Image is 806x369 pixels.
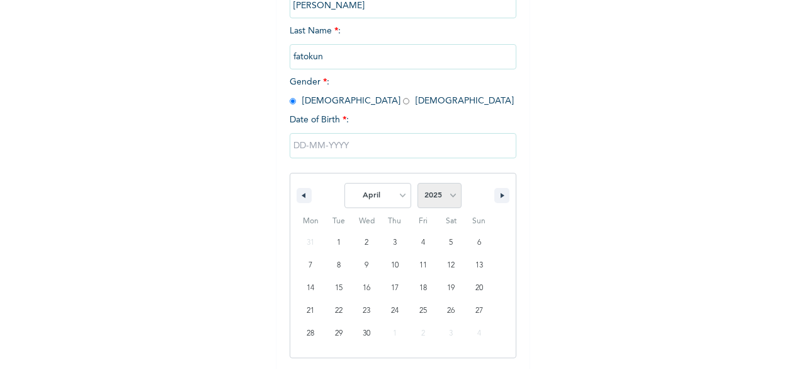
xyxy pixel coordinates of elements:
[475,300,483,322] span: 27
[465,231,493,254] button: 6
[353,277,381,300] button: 16
[391,300,399,322] span: 24
[393,231,397,254] span: 3
[363,300,370,322] span: 23
[353,231,381,254] button: 2
[465,300,493,322] button: 27
[409,211,437,231] span: Fri
[325,211,353,231] span: Tue
[290,78,514,105] span: Gender : [DEMOGRAPHIC_DATA] [DEMOGRAPHIC_DATA]
[437,300,465,322] button: 26
[419,300,427,322] span: 25
[363,322,370,345] span: 30
[290,44,516,69] input: Enter your last name
[421,231,425,254] span: 4
[363,277,370,300] span: 16
[465,211,493,231] span: Sun
[447,300,455,322] span: 26
[353,211,381,231] span: Wed
[437,211,465,231] span: Sat
[475,254,483,277] span: 13
[335,300,343,322] span: 22
[437,231,465,254] button: 5
[290,133,516,158] input: DD-MM-YYYY
[325,277,353,300] button: 15
[297,211,325,231] span: Mon
[391,254,399,277] span: 10
[437,254,465,277] button: 12
[353,300,381,322] button: 23
[465,254,493,277] button: 13
[337,254,341,277] span: 8
[409,300,437,322] button: 25
[325,231,353,254] button: 1
[409,231,437,254] button: 4
[297,277,325,300] button: 14
[365,231,368,254] span: 2
[437,277,465,300] button: 19
[365,254,368,277] span: 9
[335,322,343,345] span: 29
[391,277,399,300] span: 17
[325,300,353,322] button: 22
[381,254,409,277] button: 10
[477,231,481,254] span: 6
[381,231,409,254] button: 3
[381,300,409,322] button: 24
[353,254,381,277] button: 9
[465,277,493,300] button: 20
[337,231,341,254] span: 1
[297,254,325,277] button: 7
[419,277,427,300] span: 18
[297,322,325,345] button: 28
[325,254,353,277] button: 8
[325,322,353,345] button: 29
[447,277,455,300] span: 19
[335,277,343,300] span: 15
[309,254,312,277] span: 7
[475,277,483,300] span: 20
[381,211,409,231] span: Thu
[409,254,437,277] button: 11
[297,300,325,322] button: 21
[290,114,349,127] span: Date of Birth :
[447,254,455,277] span: 12
[307,322,314,345] span: 28
[307,300,314,322] span: 21
[409,277,437,300] button: 18
[449,231,453,254] span: 5
[381,277,409,300] button: 17
[419,254,427,277] span: 11
[353,322,381,345] button: 30
[307,277,314,300] span: 14
[290,26,516,61] span: Last Name :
